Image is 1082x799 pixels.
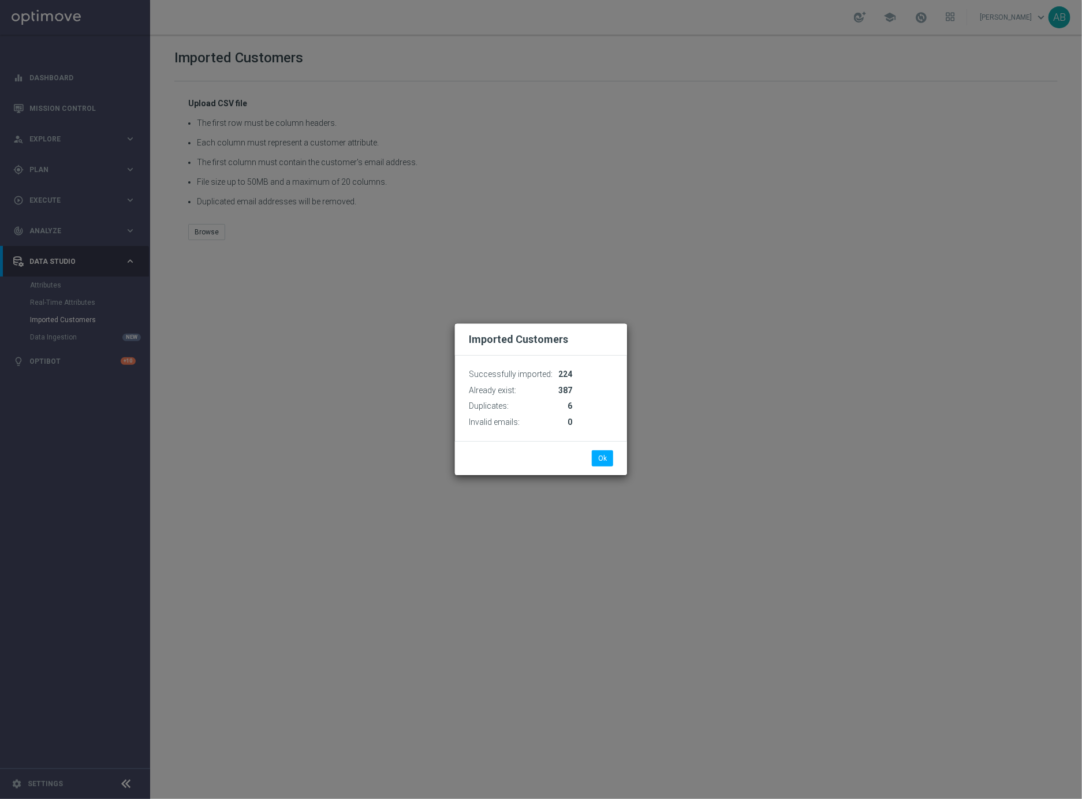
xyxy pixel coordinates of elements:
[469,401,509,411] span: Duplicates:
[568,401,572,411] span: 6
[469,369,553,379] span: Successfully imported:
[592,450,613,466] button: Ok
[469,333,568,346] h2: Imported Customers
[469,386,516,395] span: Already exist:
[558,369,572,379] span: 224
[558,386,572,395] span: 387
[469,417,520,427] span: Invalid emails:
[568,417,572,427] span: 0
